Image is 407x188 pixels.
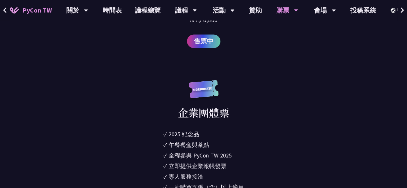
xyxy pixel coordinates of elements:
img: Locale Icon [391,8,397,13]
div: 企業團體票 [178,104,229,120]
div: 立即提供企業報帳發票 [169,161,227,170]
div: 全程參與 PyCon TW 2025 [169,151,232,159]
div: 2025 紀念品 [169,130,199,138]
li: ✓ [163,151,244,159]
img: Home icon of PyCon TW 2025 [10,7,19,13]
a: 售票中 [187,34,220,48]
li: ✓ [163,130,244,138]
div: 專人服務接洽 [169,172,203,181]
li: ✓ [163,161,244,170]
div: 午餐餐盒與茶點 [169,140,209,149]
span: PyCon TW [23,5,52,15]
a: PyCon TW [3,2,58,18]
span: 售票中 [194,36,213,46]
img: corporate.a587c14.svg [188,80,220,105]
li: ✓ [163,140,244,149]
li: ✓ [163,172,244,181]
